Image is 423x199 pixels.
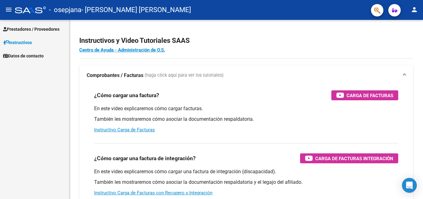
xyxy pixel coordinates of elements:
[3,39,32,46] span: Instructivos
[94,105,398,112] p: En este video explicaremos cómo cargar facturas.
[79,35,413,47] h2: Instructivos y Video Tutoriales SAAS
[79,47,165,53] a: Centro de Ayuda - Administración de O.S.
[5,6,12,13] mat-icon: menu
[347,92,393,99] span: Carga de Facturas
[3,52,44,59] span: Datos de contacto
[3,26,59,33] span: Prestadores / Proveedores
[94,91,159,100] h3: ¿Cómo cargar una factura?
[94,116,398,123] p: También les mostraremos cómo asociar la documentación respaldatoria.
[49,3,81,17] span: - osepjana
[94,168,398,175] p: En este video explicaremos cómo cargar una factura de integración (discapacidad).
[411,6,418,13] mat-icon: person
[94,127,155,133] a: Instructivo Carga de Facturas
[79,66,413,85] mat-expansion-panel-header: Comprobantes / Facturas (haga click aquí para ver los tutoriales)
[402,178,417,193] div: Open Intercom Messenger
[315,155,393,162] span: Carga de Facturas Integración
[94,179,398,186] p: También les mostraremos cómo asociar la documentación respaldatoria y el legajo del afiliado.
[94,190,212,196] a: Instructivo Carga de Facturas con Recupero x Integración
[81,3,191,17] span: - [PERSON_NAME] [PERSON_NAME]
[94,154,196,163] h3: ¿Cómo cargar una factura de integración?
[331,90,398,100] button: Carga de Facturas
[145,72,224,79] span: (haga click aquí para ver los tutoriales)
[300,153,398,163] button: Carga de Facturas Integración
[87,72,143,79] strong: Comprobantes / Facturas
